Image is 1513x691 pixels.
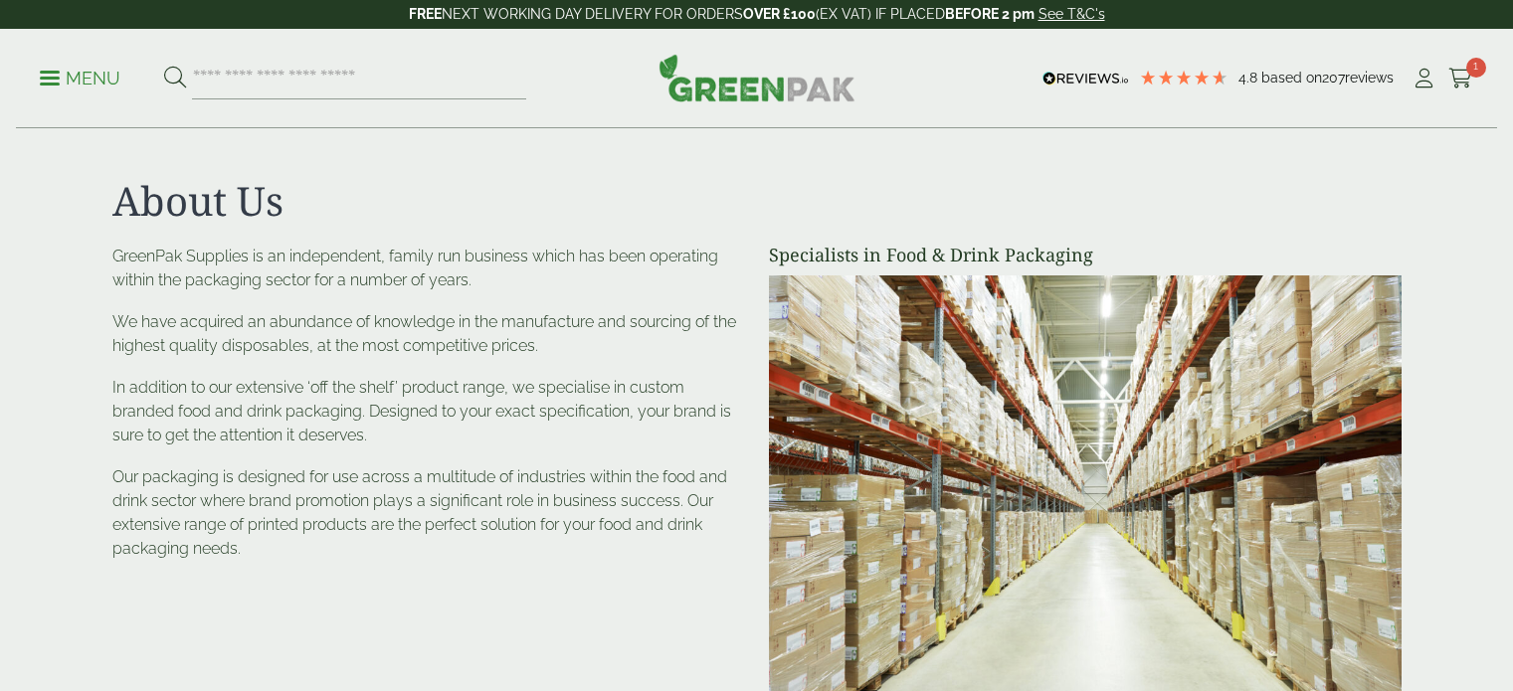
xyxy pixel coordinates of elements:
[1039,6,1105,22] a: See T&C's
[1261,70,1322,86] span: Based on
[1466,58,1486,78] span: 1
[409,6,442,22] strong: FREE
[40,67,120,90] p: Menu
[112,245,745,292] p: GreenPak Supplies is an independent, family run business which has been operating within the pack...
[112,310,745,358] p: We have acquired an abundance of knowledge in the manufacture and sourcing of the highest quality...
[743,6,816,22] strong: OVER £100
[769,245,1402,266] h4: Specialists in Food & Drink Packaging
[1448,64,1473,93] a: 1
[40,67,120,86] a: Menu
[659,54,855,101] img: GreenPak Supplies
[1139,69,1229,86] div: 4.79 Stars
[1448,69,1473,88] i: Cart
[1238,70,1261,86] span: 4.8
[112,376,745,447] p: In addition to our extensive ‘off the shelf’ product range, we specialise in custom branded food ...
[1412,69,1436,88] i: My Account
[945,6,1035,22] strong: BEFORE 2 pm
[112,465,745,561] p: Our packaging is designed for use across a multitude of industries within the food and drink sect...
[1042,72,1129,86] img: REVIEWS.io
[1345,70,1394,86] span: reviews
[1322,70,1345,86] span: 207
[112,177,1402,225] h1: About Us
